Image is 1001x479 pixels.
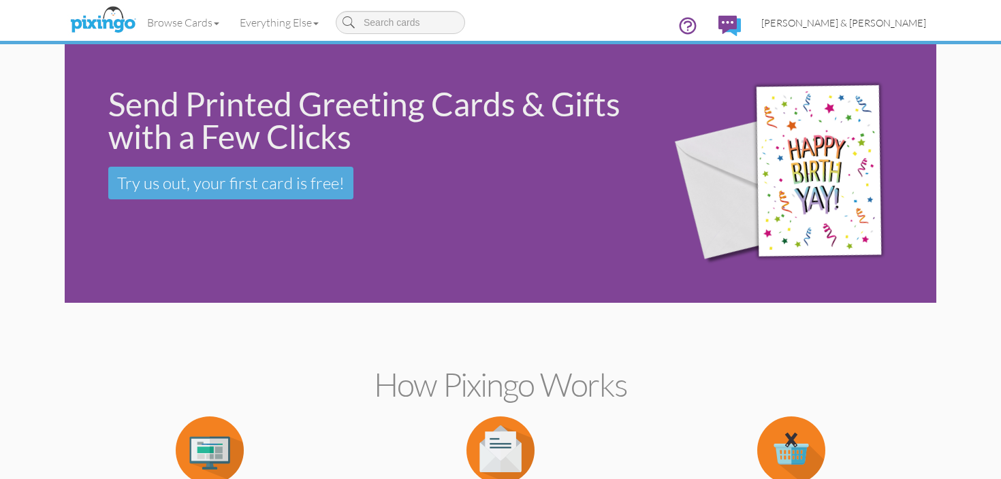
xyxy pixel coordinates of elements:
img: pixingo logo [67,3,139,37]
div: Send Printed Greeting Cards & Gifts with a Few Clicks [108,88,635,153]
span: [PERSON_NAME] & [PERSON_NAME] [761,17,926,29]
img: comments.svg [718,16,741,36]
a: Everything Else [229,5,329,39]
a: [PERSON_NAME] & [PERSON_NAME] [751,5,936,40]
img: 942c5090-71ba-4bfc-9a92-ca782dcda692.png [654,48,933,300]
h2: How Pixingo works [89,367,912,403]
span: Try us out, your first card is free! [117,173,345,193]
a: Browse Cards [137,5,229,39]
input: Search cards [336,11,465,34]
a: Try us out, your first card is free! [108,167,353,199]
